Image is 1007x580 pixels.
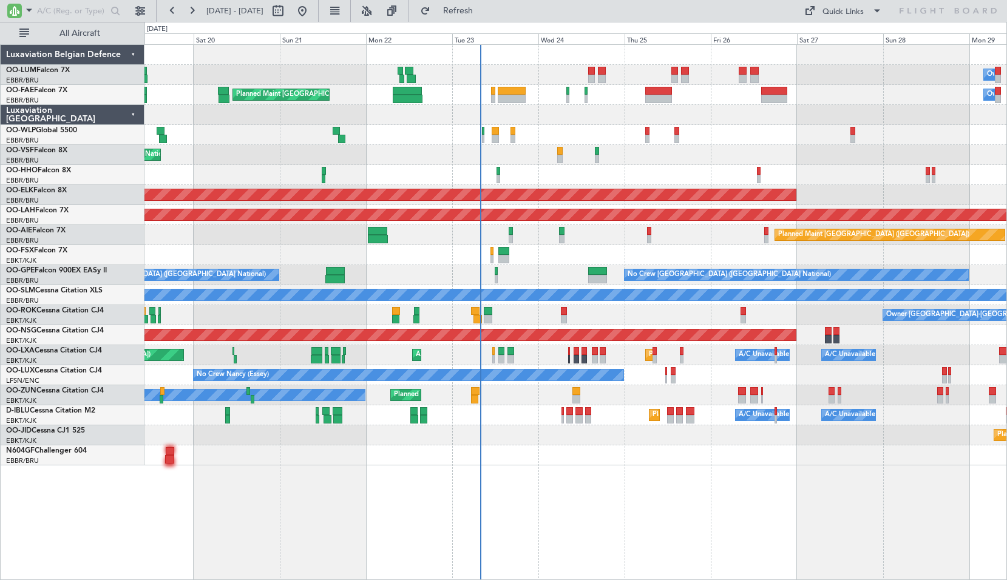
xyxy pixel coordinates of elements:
input: A/C (Reg. or Type) [37,2,107,20]
a: EBKT/KJK [6,336,36,345]
span: OO-NSG [6,327,36,334]
div: Sat 20 [194,33,280,44]
a: OO-ELKFalcon 8X [6,187,67,194]
a: EBBR/BRU [6,76,39,85]
div: A/C Unavailable [825,346,875,364]
div: Planned Maint Nice ([GEOGRAPHIC_DATA]) [653,406,788,424]
span: OO-FSX [6,247,34,254]
a: EBBR/BRU [6,456,39,465]
div: [DATE] [147,24,168,35]
a: OO-ZUNCessna Citation CJ4 [6,387,104,394]
div: Planned Maint Kortrijk-[GEOGRAPHIC_DATA] [394,386,535,404]
button: All Aircraft [13,24,132,43]
a: OO-JIDCessna CJ1 525 [6,427,85,434]
a: EBBR/BRU [6,216,39,225]
div: Sun 21 [280,33,366,44]
span: OO-WLP [6,127,36,134]
button: Quick Links [798,1,888,21]
div: Wed 24 [538,33,625,44]
div: Sat 27 [797,33,883,44]
div: Sun 28 [883,33,969,44]
span: OO-LAH [6,207,35,214]
div: Planned Maint [GEOGRAPHIC_DATA] ([GEOGRAPHIC_DATA]) [778,226,969,244]
button: Refresh [415,1,487,21]
div: A/C Unavailable [GEOGRAPHIC_DATA] ([GEOGRAPHIC_DATA] National) [739,346,965,364]
div: Mon 22 [366,33,452,44]
a: EBBR/BRU [6,156,39,165]
a: EBKT/KJK [6,436,36,445]
span: OO-HHO [6,167,38,174]
a: N604GFChallenger 604 [6,447,87,454]
span: D-IBLU [6,407,30,414]
div: A/C Unavailable [GEOGRAPHIC_DATA] ([GEOGRAPHIC_DATA] National) [739,406,965,424]
div: No Crew Nancy (Essey) [197,366,269,384]
div: Quick Links [822,6,864,18]
a: EBKT/KJK [6,416,36,425]
a: OO-LUMFalcon 7X [6,67,70,74]
span: OO-LUX [6,367,35,374]
div: Thu 25 [625,33,711,44]
a: OO-SLMCessna Citation XLS [6,287,103,294]
a: EBKT/KJK [6,256,36,265]
a: OO-GPEFalcon 900EX EASy II [6,267,107,274]
span: OO-ZUN [6,387,36,394]
a: OO-LUXCessna Citation CJ4 [6,367,102,374]
a: OO-HHOFalcon 8X [6,167,71,174]
a: LFSN/ENC [6,376,39,385]
span: OO-LUM [6,67,36,74]
span: OO-ELK [6,187,33,194]
a: EBBR/BRU [6,296,39,305]
a: EBKT/KJK [6,396,36,405]
span: OO-ROK [6,307,36,314]
a: OO-FSXFalcon 7X [6,247,67,254]
a: EBBR/BRU [6,276,39,285]
a: EBBR/BRU [6,196,39,205]
span: OO-LXA [6,347,35,354]
span: OO-VSF [6,147,34,154]
span: All Aircraft [32,29,128,38]
a: EBBR/BRU [6,236,39,245]
div: Tue 23 [452,33,538,44]
div: No Crew [GEOGRAPHIC_DATA] ([GEOGRAPHIC_DATA] National) [63,266,266,284]
a: OO-WLPGlobal 5500 [6,127,77,134]
a: OO-NSGCessna Citation CJ4 [6,327,104,334]
a: OO-FAEFalcon 7X [6,87,67,94]
a: OO-LXACessna Citation CJ4 [6,347,102,354]
div: Planned Maint [GEOGRAPHIC_DATA] ([GEOGRAPHIC_DATA] National) [236,86,456,104]
span: [DATE] - [DATE] [206,5,263,16]
div: No Crew [GEOGRAPHIC_DATA] ([GEOGRAPHIC_DATA] National) [628,266,831,284]
a: OO-LAHFalcon 7X [6,207,69,214]
div: AOG Maint Kortrijk-[GEOGRAPHIC_DATA] [416,346,548,364]
span: Refresh [433,7,484,15]
a: EBBR/BRU [6,136,39,145]
a: EBKT/KJK [6,356,36,365]
div: Fri 19 [107,33,193,44]
a: EBBR/BRU [6,176,39,185]
span: N604GF [6,447,35,454]
span: OO-GPE [6,267,35,274]
a: OO-ROKCessna Citation CJ4 [6,307,104,314]
a: EBBR/BRU [6,96,39,105]
span: OO-FAE [6,87,34,94]
span: OO-JID [6,427,32,434]
a: EBKT/KJK [6,316,36,325]
a: OO-AIEFalcon 7X [6,227,66,234]
div: Fri 26 [711,33,797,44]
span: OO-SLM [6,287,35,294]
a: D-IBLUCessna Citation M2 [6,407,95,414]
div: Planned Maint Kortrijk-[GEOGRAPHIC_DATA] [649,346,790,364]
span: OO-AIE [6,227,32,234]
a: OO-VSFFalcon 8X [6,147,67,154]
